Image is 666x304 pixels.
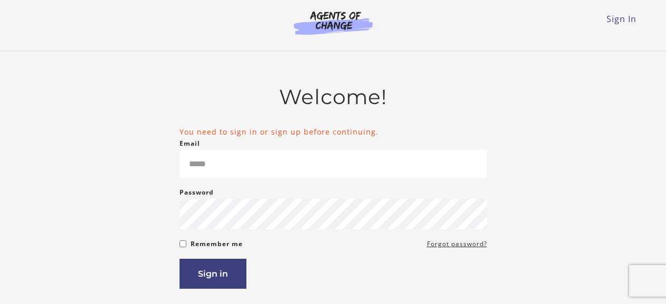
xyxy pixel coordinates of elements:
li: You need to sign in or sign up before continuing. [180,126,487,137]
label: Email [180,137,200,150]
a: Forgot password? [427,238,487,250]
label: Password [180,186,214,199]
img: Agents of Change Logo [283,11,384,35]
label: Remember me [191,238,243,250]
a: Sign In [607,13,637,25]
h2: Welcome! [180,85,487,109]
button: Sign in [180,259,246,289]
